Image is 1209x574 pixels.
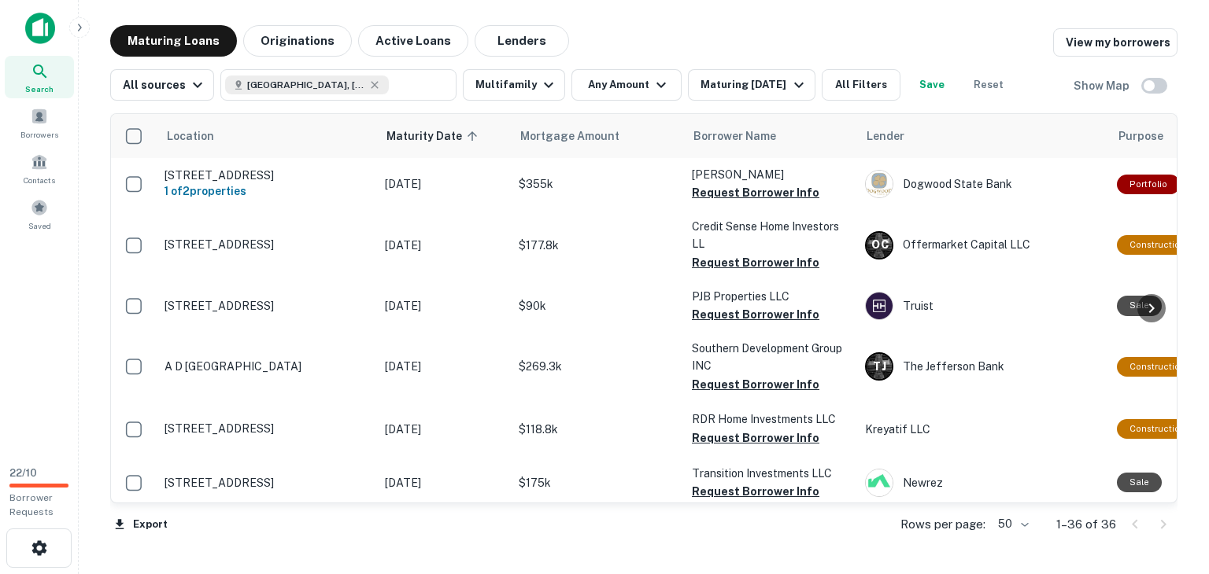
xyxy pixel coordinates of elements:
[25,13,55,44] img: capitalize-icon.png
[692,305,819,324] button: Request Borrower Info
[1117,419,1198,439] div: This loan purpose was for construction
[385,175,503,193] p: [DATE]
[9,492,54,517] span: Borrower Requests
[5,193,74,235] a: Saved
[692,410,849,428] p: RDR Home Investments LLC
[385,297,503,315] p: [DATE]
[684,114,857,158] th: Borrower Name
[693,127,776,145] span: Borrower Name
[692,340,849,374] p: Southern Development Group INC
[165,168,369,182] p: [STREET_ADDRESS]
[166,127,214,145] span: Location
[475,25,569,57] button: Lenders
[692,253,819,272] button: Request Borrower Info
[907,69,957,101] button: Save your search to get updates of matches that match your search criteria.
[5,56,74,98] a: Search
[1117,235,1198,255] div: This loan purpose was for construction
[24,174,55,186] span: Contacts
[519,474,676,491] p: $175k
[692,482,819,501] button: Request Borrower Info
[520,127,640,145] span: Mortgage Amount
[247,78,365,92] span: [GEOGRAPHIC_DATA], [GEOGRAPHIC_DATA], [GEOGRAPHIC_DATA]
[110,513,172,536] button: Export
[9,467,37,479] span: 22 / 10
[865,292,1101,320] div: Truist
[110,25,237,57] button: Maturing Loans
[377,114,511,158] th: Maturity Date
[165,237,369,252] p: [STREET_ADDRESS]
[871,237,888,253] p: O C
[867,127,904,145] span: Lender
[1118,127,1163,145] span: Purpose
[165,182,369,200] h6: 1 of 2 properties
[866,469,893,496] img: picture
[692,166,849,183] p: [PERSON_NAME]
[1130,448,1209,524] iframe: Chat Widget
[385,421,503,438] p: [DATE]
[900,515,985,534] p: Rows per page:
[1117,473,1162,492] div: Sale
[1117,296,1162,315] div: Sale
[511,114,684,158] th: Mortgage Amount
[519,421,676,438] p: $118.8k
[386,127,482,145] span: Maturity Date
[701,75,808,94] div: Maturing [DATE]
[165,421,369,436] p: [STREET_ADDRESS]
[123,75,207,94] div: All sources
[1117,175,1180,194] div: This is a portfolio loan with 2 properties
[963,69,1014,101] button: Reset
[463,69,565,101] button: Multifamily
[5,147,74,189] a: Contacts
[692,218,849,252] p: Credit Sense Home Investors LL
[692,375,819,394] button: Request Borrower Info
[20,128,58,141] span: Borrowers
[866,293,893,319] img: picture
[157,114,377,158] th: Location
[873,359,885,375] p: T J
[865,469,1101,497] div: Newrez
[692,288,849,305] p: PJB Properties LLC
[519,297,676,315] p: $90k
[1053,28,1178,57] a: View my borrowers
[519,237,676,254] p: $177.8k
[385,474,503,491] p: [DATE]
[519,175,676,193] p: $355k
[1056,515,1116,534] p: 1–36 of 36
[165,299,369,313] p: [STREET_ADDRESS]
[865,170,1101,198] div: Dogwood State Bank
[165,359,369,373] p: A D [GEOGRAPHIC_DATA]
[5,101,74,144] a: Borrowers
[243,25,352,57] button: Originations
[865,352,1101,381] div: The Jefferson Bank
[571,69,682,101] button: Any Amount
[692,183,819,202] button: Request Borrower Info
[1117,357,1198,377] div: This loan purpose was for construction
[25,83,54,95] span: Search
[857,114,1109,158] th: Lender
[28,219,51,232] span: Saved
[1074,77,1132,94] h6: Show Map
[385,358,503,375] p: [DATE]
[692,429,819,447] button: Request Borrower Info
[688,69,815,101] button: Maturing [DATE]
[992,513,1031,535] div: 50
[358,25,468,57] button: Active Loans
[110,69,214,101] button: All sources
[165,476,369,490] p: [STREET_ADDRESS]
[866,171,893,197] img: picture
[865,421,1101,438] p: Kreyatif LLC
[519,358,676,375] p: $269.3k
[385,237,503,254] p: [DATE]
[865,231,1101,259] div: Offermarket Capital LLC
[822,69,900,101] button: All Filters
[692,465,849,482] p: Transition Investments LLC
